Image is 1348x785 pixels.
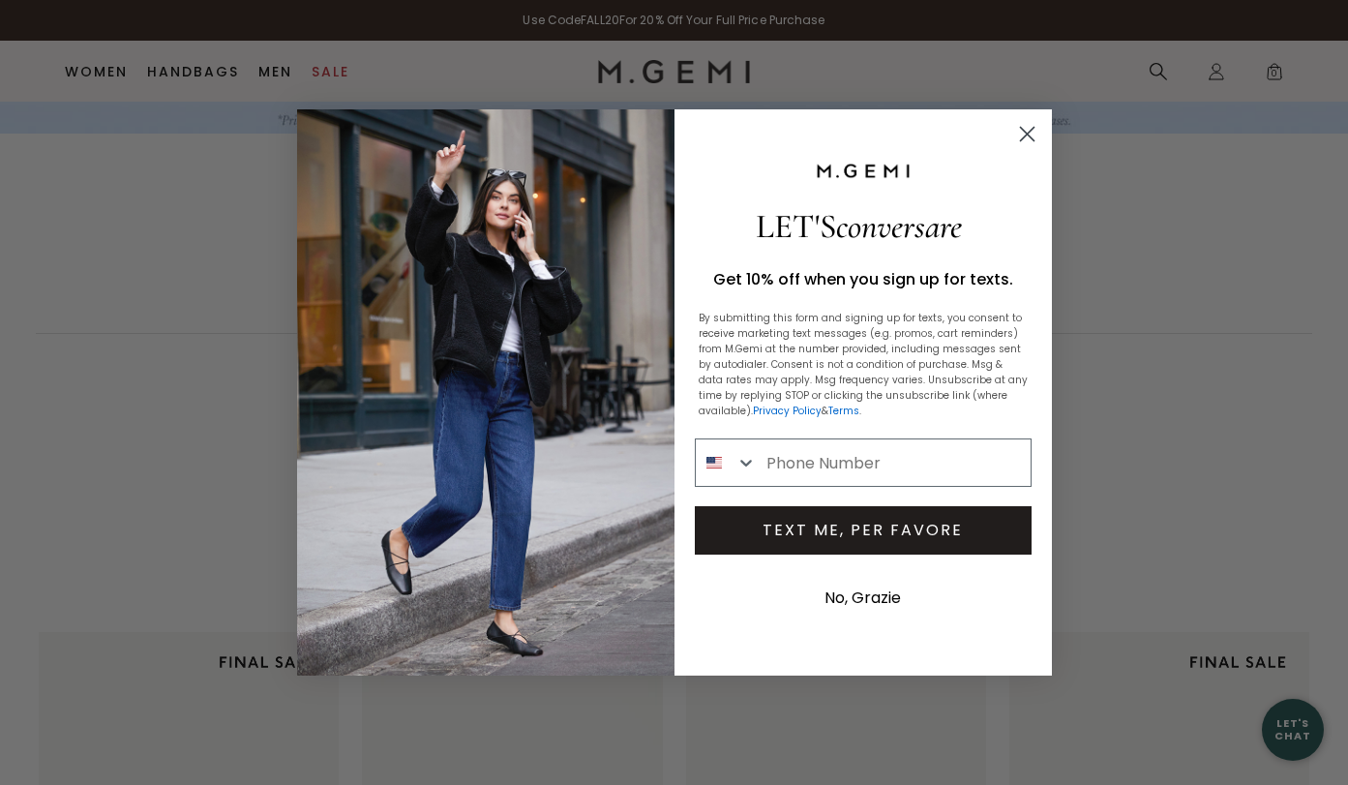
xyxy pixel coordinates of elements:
span: conversare [836,206,962,247]
span: Get 10% off when you sign up for texts. [713,268,1013,290]
img: United States [706,455,722,470]
button: Close dialog [1010,117,1044,151]
button: Search Countries [696,439,758,486]
button: TEXT ME, PER FAVORE [695,506,1032,555]
a: Privacy Policy [753,404,822,418]
img: 8e0fdc03-8c87-4df5-b69c-a6dfe8fe7031.jpeg [297,109,674,676]
a: Terms [828,404,859,418]
input: Phone Number [757,439,1030,486]
span: LET'S [756,206,962,247]
img: M.Gemi [815,163,912,180]
p: By submitting this form and signing up for texts, you consent to receive marketing text messages ... [699,311,1028,419]
button: No, Grazie [815,574,911,622]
